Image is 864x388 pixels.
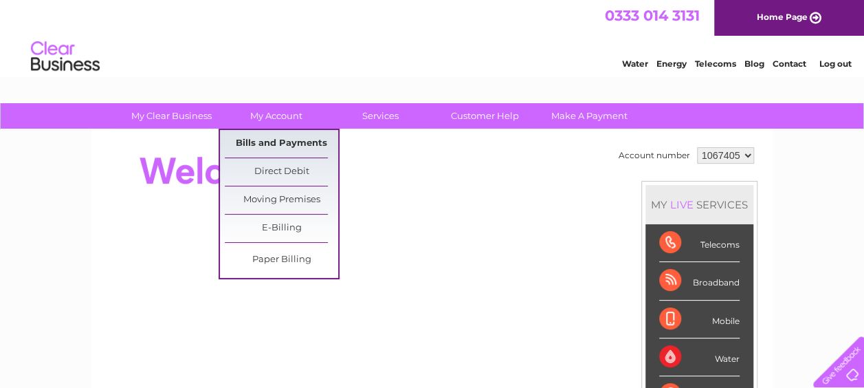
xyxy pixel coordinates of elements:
div: Mobile [659,301,740,338]
div: Water [659,338,740,376]
a: Moving Premises [225,186,338,214]
a: Energy [656,58,687,69]
div: MY SERVICES [645,185,753,224]
div: Telecoms [659,224,740,262]
img: logo.png [30,36,100,78]
a: Telecoms [695,58,736,69]
td: Account number [615,144,694,167]
a: Log out [819,58,851,69]
a: Blog [744,58,764,69]
a: Make A Payment [533,103,646,129]
a: My Clear Business [115,103,228,129]
div: Clear Business is a trading name of Verastar Limited (registered in [GEOGRAPHIC_DATA] No. 3667643... [108,8,757,67]
div: Broadband [659,262,740,300]
div: LIVE [667,198,696,211]
a: Bills and Payments [225,130,338,158]
a: 0333 014 3131 [605,7,700,24]
a: My Account [219,103,333,129]
a: E-Billing [225,215,338,242]
a: Contact [773,58,806,69]
a: Paper Billing [225,246,338,274]
a: Services [324,103,437,129]
a: Water [622,58,648,69]
a: Direct Debit [225,158,338,186]
a: Customer Help [428,103,542,129]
